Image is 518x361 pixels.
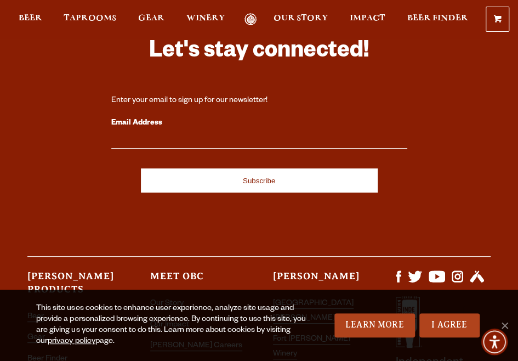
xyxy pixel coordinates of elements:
a: Visit us on YouTube [429,278,445,286]
a: Taprooms [64,13,116,26]
a: privacy policy [48,337,95,346]
a: Beer Finder [407,13,468,26]
a: Learn More [334,313,415,337]
span: Winery [186,14,225,22]
a: Beer [19,13,42,26]
a: Visit us on X (formerly Twitter) [408,278,422,286]
a: I Agree [419,313,480,337]
a: Impact [350,13,385,26]
h3: Let's stay connected! [111,37,407,69]
div: This site uses cookies to enhance user experience, analyze site usage and provide a personalized ... [36,303,314,347]
div: Enter your email to sign up for our newsletter! [111,95,407,106]
h3: Meet OBC [150,270,245,292]
span: Our Story [274,14,328,22]
input: Subscribe [141,168,378,193]
a: Winery [186,13,225,26]
span: Taprooms [64,14,116,22]
span: Beer [19,14,42,22]
div: Accessibility Menu [481,329,508,355]
a: Visit us on Facebook [396,278,401,286]
h3: [PERSON_NAME] Products [27,270,122,305]
label: Email Address [111,116,407,131]
a: Our Story [274,13,328,26]
a: Visit us on Instagram [452,278,463,286]
span: Gear [138,14,164,22]
a: Visit us on Untappd [470,278,483,286]
span: Impact [350,14,385,22]
a: Odell Home [237,13,264,26]
span: Beer Finder [407,14,468,22]
h3: [PERSON_NAME] [273,270,368,292]
a: Gear [138,13,164,26]
span: No [499,320,510,331]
